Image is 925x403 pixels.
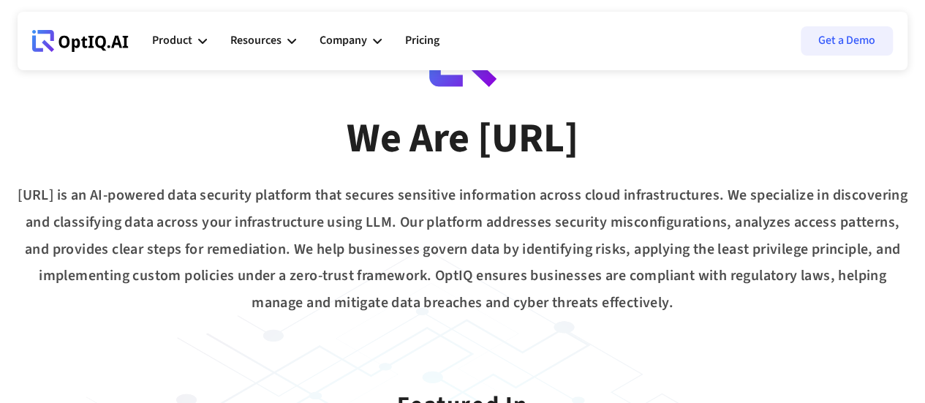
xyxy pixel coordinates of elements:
div: Resources [230,31,282,50]
div: Company [320,19,382,63]
div: [URL] is an AI-powered data security platform that secures sensitive information across cloud inf... [18,182,907,317]
div: Webflow Homepage [32,51,33,52]
div: Company [320,31,367,50]
div: Product [152,19,207,63]
div: We Are [URL] [347,113,578,165]
div: Resources [230,19,296,63]
div: Product [152,31,192,50]
a: Webflow Homepage [32,19,129,63]
a: Pricing [405,19,439,63]
a: Get a Demo [801,26,893,56]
